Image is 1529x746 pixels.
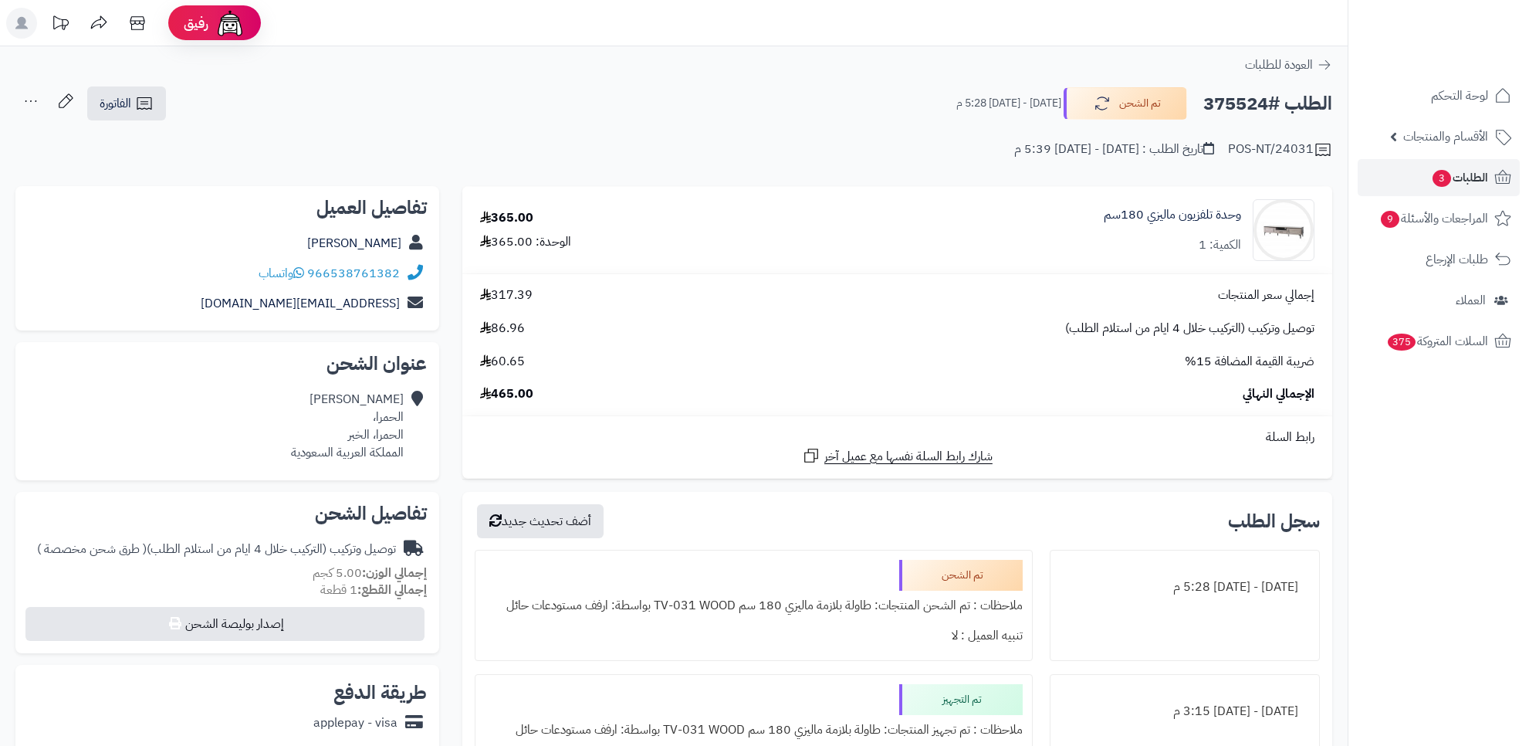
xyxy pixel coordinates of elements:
img: logo-2.png [1424,34,1514,66]
img: ai-face.png [215,8,245,39]
a: العملاء [1358,282,1520,319]
div: تم التجهيز [899,684,1023,715]
a: [EMAIL_ADDRESS][DOMAIN_NAME] [201,294,400,313]
a: لوحة التحكم [1358,77,1520,114]
a: العودة للطلبات [1245,56,1332,74]
span: شارك رابط السلة نفسها مع عميل آخر [824,448,993,466]
span: 3 [1433,170,1452,188]
span: العملاء [1456,290,1486,311]
span: الطلبات [1431,167,1488,188]
a: المراجعات والأسئلة9 [1358,200,1520,237]
span: 86.96 [480,320,525,337]
h2: تفاصيل العميل [28,198,427,217]
span: رفيق [184,14,208,32]
span: الأقسام والمنتجات [1403,126,1488,148]
div: تاريخ الطلب : [DATE] - [DATE] 5:39 م [1014,141,1214,158]
h2: عنوان الشحن [28,354,427,373]
span: توصيل وتركيب (التركيب خلال 4 ايام من استلام الطلب) [1065,320,1314,337]
h3: سجل الطلب [1228,512,1320,531]
small: 1 قطعة [320,581,427,599]
h2: طريقة الدفع [333,683,427,702]
div: [DATE] - [DATE] 5:28 م [1060,572,1311,602]
strong: إجمالي القطع: [357,581,427,599]
a: الطلبات3 [1358,159,1520,196]
a: وحدة تلفزيون ماليزي 180سم [1104,206,1241,224]
span: ضريبة القيمة المضافة 15% [1185,353,1314,371]
a: [PERSON_NAME] [307,234,401,253]
span: ( طرق شحن مخصصة ) [37,540,147,558]
div: POS-NT/24031 [1228,141,1332,159]
button: تم الشحن [1064,87,1187,120]
span: العودة للطلبات [1245,56,1313,74]
small: [DATE] - [DATE] 5:28 م [956,96,1061,111]
a: واتساب [259,264,304,283]
span: 375 [1387,334,1416,351]
div: ملاحظات : تم الشحن المنتجات: طاولة بلازمة ماليزي 180 سم TV-031 WOOD بواسطة: ارفف مستودعات حائل [485,591,1023,621]
img: 1739781773-220601011417-90x90.jpg [1253,199,1314,261]
span: المراجعات والأسئلة [1379,208,1488,229]
h2: الطلب #375524 [1203,88,1332,120]
h2: تفاصيل الشحن [28,504,427,523]
span: الإجمالي النهائي [1243,385,1314,403]
a: تحديثات المنصة [41,8,79,42]
a: 966538761382 [307,264,400,283]
a: شارك رابط السلة نفسها مع عميل آخر [802,446,993,466]
div: رابط السلة [469,429,1326,446]
div: الوحدة: 365.00 [480,233,571,251]
div: تم الشحن [899,560,1023,591]
span: 60.65 [480,353,525,371]
div: توصيل وتركيب (التركيب خلال 4 ايام من استلام الطلب) [37,541,396,558]
button: أضف تحديث جديد [477,504,604,538]
div: تنبيه العميل : لا [485,621,1023,651]
span: 9 [1381,211,1400,229]
strong: إجمالي الوزن: [362,564,427,582]
span: 317.39 [480,287,533,304]
div: [PERSON_NAME] الحمرا، الحمرا، الخبر المملكة العربية السعودية [291,391,404,461]
div: الكمية: 1 [1199,236,1241,254]
div: [DATE] - [DATE] 3:15 م [1060,697,1311,727]
small: 5.00 كجم [313,564,427,582]
button: إصدار بوليصة الشحن [25,607,425,641]
a: السلات المتروكة375 [1358,323,1520,360]
a: طلبات الإرجاع [1358,241,1520,278]
span: الفاتورة [100,94,131,113]
span: السلات المتروكة [1386,331,1488,352]
span: إجمالي سعر المنتجات [1218,287,1314,304]
a: الفاتورة [87,86,166,120]
span: 465.00 [480,385,533,403]
div: 365.00 [480,209,533,227]
div: ملاحظات : تم تجهيز المنتجات: طاولة بلازمة ماليزي 180 سم TV-031 WOOD بواسطة: ارفف مستودعات حائل [485,715,1023,745]
div: applepay - visa [313,714,397,732]
span: طلبات الإرجاع [1426,249,1488,270]
span: لوحة التحكم [1431,85,1488,107]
